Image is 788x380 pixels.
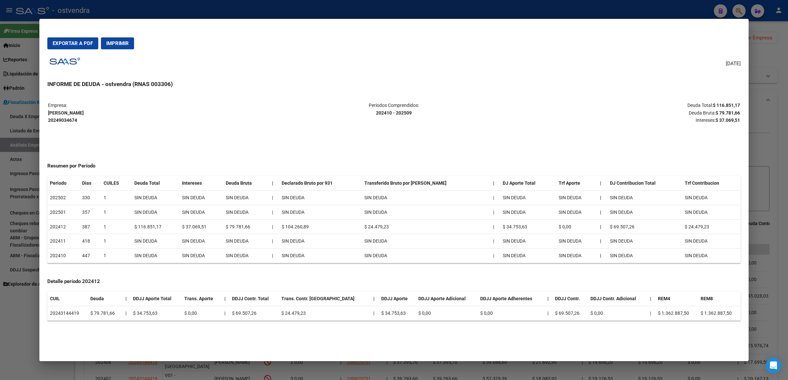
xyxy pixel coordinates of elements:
td: SIN DEUDA [362,249,490,263]
td: SIN DEUDA [607,205,682,219]
td: SIN DEUDA [132,205,179,219]
div: Open Intercom Messenger [765,357,781,373]
td: SIN DEUDA [607,191,682,205]
td: SIN DEUDA [682,191,741,205]
td: 202501 [47,205,79,219]
td: 20243144419 [47,306,88,321]
th: DDJJ Aporte Adherentes [478,292,545,306]
td: | [371,306,378,321]
td: SIN DEUDA [179,205,223,219]
td: | [269,219,279,234]
th: Dias [79,176,101,190]
td: SIN DEUDA [179,191,223,205]
td: SIN DEUDA [500,249,556,263]
td: 330 [79,191,101,205]
td: SIN DEUDA [223,249,269,263]
td: SIN DEUDA [132,234,179,249]
td: $ 0,00 [182,306,222,321]
th: | [597,205,607,219]
td: SIN DEUDA [362,205,490,219]
th: DDJJ Aporte Total [130,292,182,306]
th: Periodo [47,176,79,190]
th: | [597,234,607,249]
strong: $ 116.851,17 [713,103,740,108]
td: SIN DEUDA [556,191,597,205]
strong: $ 79.781,66 [716,110,740,116]
td: | [490,191,500,205]
td: SIN DEUDA [682,249,741,263]
td: | [490,234,500,249]
td: $ 1.362.887,50 [698,306,741,321]
th: REM8 [698,292,741,306]
strong: $ 37.069,51 [716,118,740,123]
td: 1 [101,205,132,219]
th: Deuda [88,292,123,306]
td: | [269,191,279,205]
th: | [597,249,607,263]
td: SIN DEUDA [132,249,179,263]
th: Transferido Bruto por [PERSON_NAME] [362,176,490,190]
td: $ 0,00 [416,306,477,321]
td: $ 24.479,23 [362,219,490,234]
td: $ 34.753,63 [379,306,416,321]
td: | [269,249,279,263]
td: | [222,306,229,321]
td: 202411 [47,234,79,249]
th: Intereses [179,176,223,190]
th: | [269,176,279,190]
td: $ 0,00 [556,219,597,234]
td: | [490,249,500,263]
strong: [PERSON_NAME] 20249034674 [48,110,84,123]
td: $ 37.069,51 [179,219,223,234]
button: Exportar a PDF [47,37,98,49]
th: REM4 [655,292,698,306]
td: | [545,306,552,321]
span: [DATE] [726,60,741,68]
th: Trf Aporte [556,176,597,190]
th: Declarado Bruto por 931 [279,176,362,190]
th: | [597,219,607,234]
th: Trans. Aporte [182,292,222,306]
td: SIN DEUDA [279,191,362,205]
td: $ 1.362.887,50 [655,306,698,321]
td: SIN DEUDA [556,249,597,263]
td: $ 34.753,63 [500,219,556,234]
td: | [647,306,655,321]
td: $ 0,00 [478,306,545,321]
th: | [371,292,378,306]
td: 1 [101,219,132,234]
td: SIN DEUDA [500,234,556,249]
th: DDJJ Aporte Adicional [416,292,477,306]
td: | [269,205,279,219]
td: SIN DEUDA [556,234,597,249]
td: $ 69.507,26 [552,306,588,321]
td: SIN DEUDA [500,205,556,219]
td: $ 116.851,17 [132,219,179,234]
td: 418 [79,234,101,249]
td: 202410 [47,249,79,263]
h3: INFORME DE DEUDA - ostvendra (RNAS 003306) [47,80,741,88]
th: | [597,176,607,190]
td: SIN DEUDA [682,205,741,219]
strong: 202410 - 202509 [376,110,412,116]
td: 357 [79,205,101,219]
td: $ 79.781,66 [88,306,123,321]
th: | [222,292,229,306]
th: DDJJ Contr. Adicional [588,292,648,306]
td: SIN DEUDA [279,249,362,263]
th: Deuda Total [132,176,179,190]
p: Periodos Comprendidos: [279,102,509,117]
td: | [123,306,130,321]
td: 202502 [47,191,79,205]
td: SIN DEUDA [362,234,490,249]
td: $ 24.479,23 [279,306,371,321]
td: | [490,219,500,234]
h4: Detalle período 202412 [47,278,741,285]
td: SIN DEUDA [279,234,362,249]
th: DJ Aporte Total [500,176,556,190]
span: Imprimir [106,40,129,46]
td: 1 [101,249,132,263]
td: $ 24.479,23 [682,219,741,234]
th: CUILES [101,176,132,190]
th: DDJJ Contr. Total [229,292,279,306]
